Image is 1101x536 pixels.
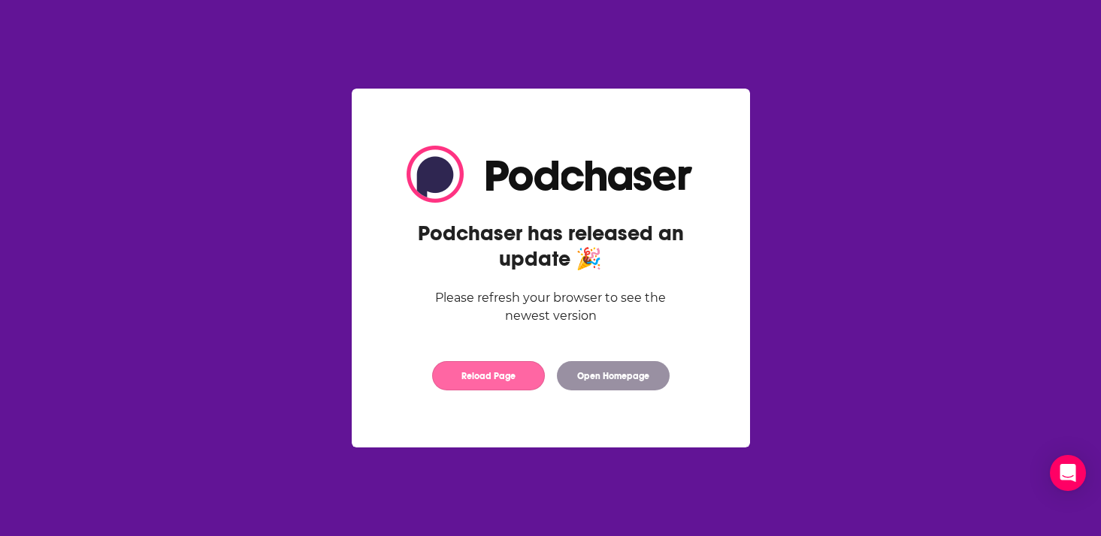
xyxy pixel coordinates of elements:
[1050,455,1086,491] div: Open Intercom Messenger
[407,221,695,272] h2: Podchaser has released an update 🎉
[432,361,545,390] button: Reload Page
[557,361,670,390] button: Open Homepage
[407,289,695,325] div: Please refresh your browser to see the newest version
[407,146,695,203] img: Logo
